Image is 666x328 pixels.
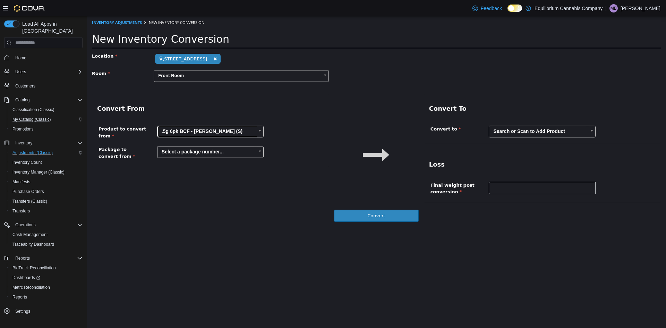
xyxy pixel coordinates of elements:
[7,124,85,134] button: Promotions
[1,67,85,77] button: Users
[12,110,59,122] span: Product to convert from
[71,110,168,121] span: .5g 6pk BCF - [PERSON_NAME] (S)
[10,125,83,133] span: Promotions
[342,145,569,152] h3: Loss
[7,273,85,283] a: Dashboards
[7,177,85,187] button: Manifests
[7,158,85,167] button: Inventory Count
[7,167,85,177] button: Inventory Manager (Classic)
[12,117,51,122] span: My Catalog (Classic)
[12,96,32,104] button: Catalog
[10,115,83,124] span: My Catalog (Classic)
[7,283,85,292] button: Metrc Reconciliation
[12,82,83,90] span: Customers
[15,222,36,228] span: Operations
[71,130,168,141] span: Select a package number...
[5,17,143,29] span: New Inventory Conversion
[7,206,85,216] button: Transfers
[5,54,23,60] span: Room
[5,3,55,9] a: Inventory Adjustments
[68,37,134,48] span: [STREET_ADDRESS]
[12,199,47,204] span: Transfers (Classic)
[7,148,85,158] button: Adjustments (Classic)
[10,207,33,215] a: Transfers
[15,83,35,89] span: Customers
[342,89,569,96] h3: Convert To
[10,178,83,186] span: Manifests
[67,54,242,66] a: Front Room
[12,265,56,271] span: BioTrack Reconciliation
[7,115,85,124] button: My Catalog (Classic)
[19,20,83,34] span: Load All Apps in [GEOGRAPHIC_DATA]
[15,309,30,314] span: Settings
[1,220,85,230] button: Operations
[62,3,118,9] span: New Inventory Conversion
[10,158,83,167] span: Inventory Count
[12,160,42,165] span: Inventory Count
[10,283,53,292] a: Metrc Reconciliation
[12,96,83,104] span: Catalog
[10,240,57,249] a: Traceabilty Dashboard
[12,208,30,214] span: Transfers
[12,126,34,132] span: Promotions
[5,37,31,42] span: Location
[10,168,67,176] a: Inventory Manager (Classic)
[605,4,607,12] p: |
[67,54,233,65] span: Front Room
[12,150,53,155] span: Adjustments (Classic)
[15,97,29,103] span: Catalog
[12,189,44,194] span: Purchase Orders
[10,158,45,167] a: Inventory Count
[344,110,374,115] span: Convert to
[535,4,603,12] p: Equilibrium Cannabis Company
[10,89,237,96] h3: Convert From
[10,187,47,196] a: Purchase Orders
[10,293,30,301] a: Reports
[247,193,332,205] button: Convert
[12,169,65,175] span: Inventory Manager (Classic)
[10,264,59,272] a: BioTrack Reconciliation
[12,294,27,300] span: Reports
[1,253,85,263] button: Reports
[7,105,85,115] button: Classification (Classic)
[12,107,54,112] span: Classification (Classic)
[12,254,83,262] span: Reports
[12,307,83,316] span: Settings
[70,109,177,121] a: .5g 6pk BCF - [PERSON_NAME] (S)
[70,130,177,142] a: Select a package number...
[10,240,83,249] span: Traceabilty Dashboard
[14,5,45,12] img: Cova
[12,139,35,147] button: Inventory
[12,131,49,143] span: Package to convert from
[12,221,83,229] span: Operations
[15,69,26,75] span: Users
[10,274,43,282] a: Dashboards
[10,230,50,239] a: Cash Management
[507,5,522,12] input: Dark Mode
[1,52,85,62] button: Home
[10,264,83,272] span: BioTrack Reconciliation
[12,68,29,76] button: Users
[10,106,57,114] a: Classification (Classic)
[15,55,26,61] span: Home
[12,232,48,237] span: Cash Management
[12,275,40,280] span: Dashboards
[12,53,83,62] span: Home
[10,149,83,157] span: Adjustments (Classic)
[7,187,85,196] button: Purchase Orders
[481,5,502,12] span: Feedback
[7,230,85,239] button: Cash Management
[10,168,83,176] span: Inventory Manager (Classic)
[609,4,618,12] div: Mandie Baxter
[12,54,29,62] a: Home
[12,242,54,247] span: Traceabilty Dashboard
[10,293,83,301] span: Reports
[12,307,33,316] a: Settings
[344,166,388,178] span: Final weight post conversion
[12,285,50,290] span: Metrc Reconciliation
[10,207,83,215] span: Transfers
[7,263,85,273] button: BioTrack Reconciliation
[10,187,83,196] span: Purchase Orders
[10,125,36,133] a: Promotions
